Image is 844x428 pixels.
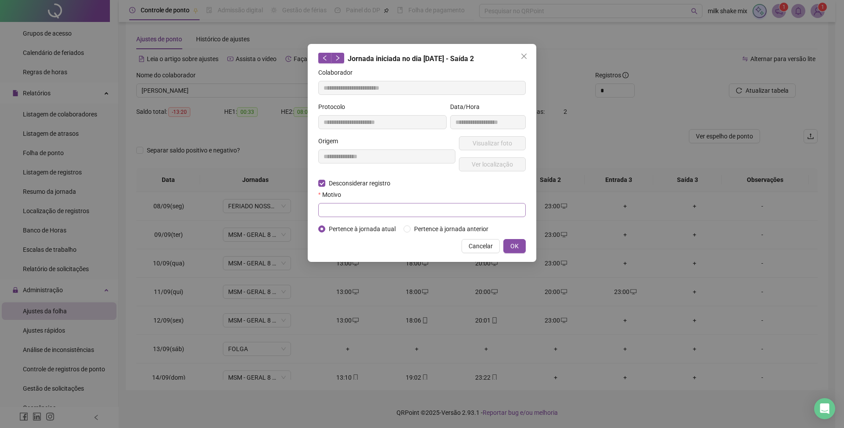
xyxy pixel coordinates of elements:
span: Pertence à jornada anterior [411,224,492,234]
button: left [318,53,331,63]
button: Ver localização [459,157,526,171]
label: Origem [318,136,344,146]
span: close [520,53,527,60]
div: Open Intercom Messenger [814,398,835,419]
div: Jornada iniciada no dia [DATE] - Saída 2 [318,53,526,64]
span: OK [510,241,519,251]
label: Protocolo [318,102,351,112]
label: Data/Hora [450,102,485,112]
button: Visualizar foto [459,136,526,150]
span: Desconsiderar registro [325,178,394,188]
button: right [331,53,344,63]
label: Motivo [318,190,347,199]
label: Colaborador [318,68,358,77]
button: Cancelar [462,239,500,253]
button: OK [503,239,526,253]
span: right [335,55,341,61]
span: Cancelar [469,241,493,251]
button: Close [517,49,531,63]
span: left [322,55,328,61]
span: Pertence à jornada atual [325,224,399,234]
